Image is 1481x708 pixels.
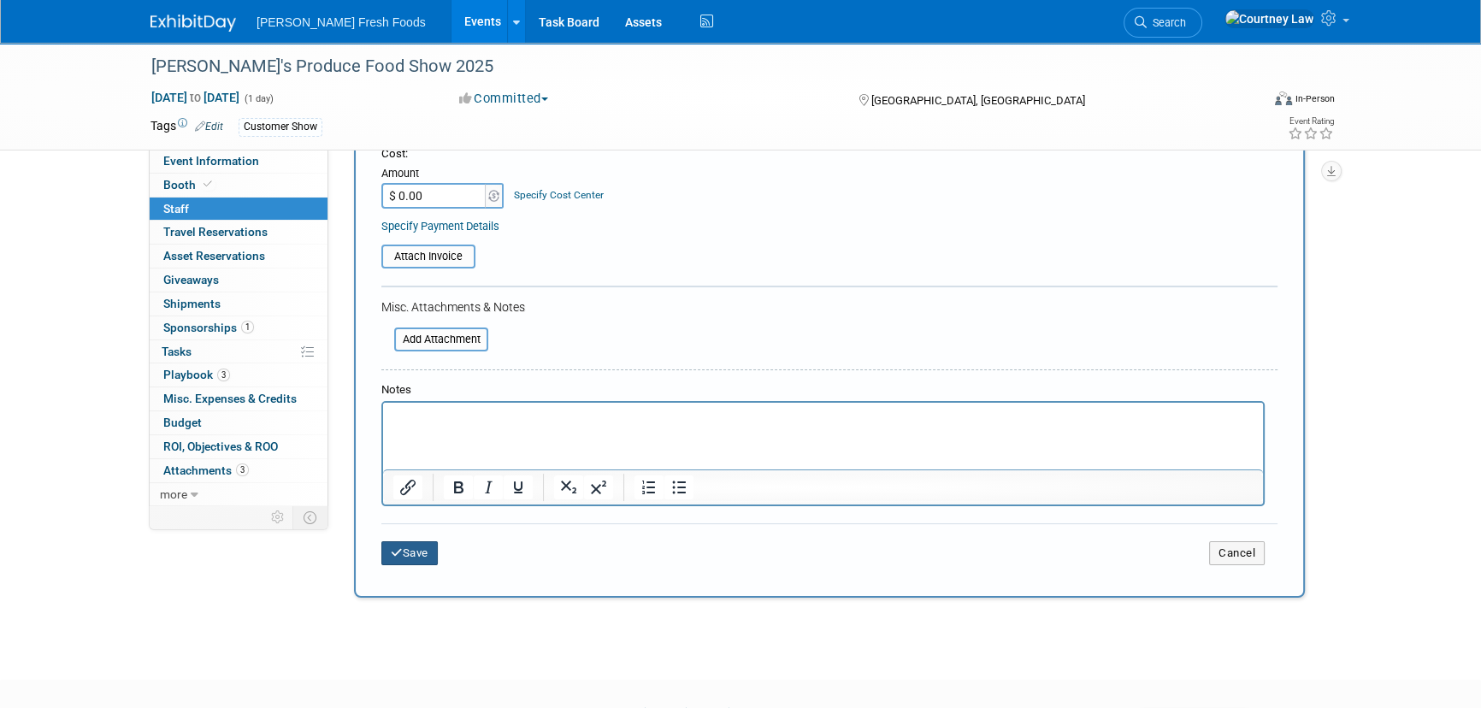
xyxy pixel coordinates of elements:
[664,475,693,499] button: Bullet list
[163,154,259,168] span: Event Information
[163,202,189,215] span: Staff
[150,150,327,173] a: Event Information
[163,416,202,429] span: Budget
[263,506,293,528] td: Personalize Event Tab Strip
[150,198,327,221] a: Staff
[217,369,230,381] span: 3
[150,435,327,458] a: ROI, Objectives & ROO
[381,220,499,233] a: Specify Payment Details
[1124,8,1202,38] a: Search
[381,298,1277,316] div: Misc. Attachments & Notes
[383,403,1263,469] iframe: Rich Text Area
[1147,16,1186,29] span: Search
[514,189,604,201] a: Specify Cost Center
[150,90,240,105] span: [DATE] [DATE]
[163,321,254,334] span: Sponsorships
[150,387,327,410] a: Misc. Expenses & Credits
[1288,117,1334,126] div: Event Rating
[150,117,223,137] td: Tags
[162,345,192,358] span: Tasks
[150,459,327,482] a: Attachments3
[150,221,327,244] a: Travel Reservations
[150,363,327,386] a: Playbook3
[150,340,327,363] a: Tasks
[150,292,327,316] a: Shipments
[239,118,322,136] div: Customer Show
[145,51,1234,82] div: [PERSON_NAME]'s Produce Food Show 2025
[393,475,422,499] button: Insert/edit link
[163,249,265,263] span: Asset Reservations
[150,411,327,434] a: Budget
[163,225,268,239] span: Travel Reservations
[453,90,555,108] button: Committed
[584,475,613,499] button: Superscript
[150,483,327,506] a: more
[243,93,274,104] span: (1 day)
[150,245,327,268] a: Asset Reservations
[150,15,236,32] img: ExhibitDay
[150,268,327,292] a: Giveaways
[163,178,215,192] span: Booth
[1295,92,1335,105] div: In-Person
[381,382,1265,398] div: Notes
[160,487,187,501] span: more
[1224,9,1314,28] img: Courtney Law
[870,94,1084,107] span: [GEOGRAPHIC_DATA], [GEOGRAPHIC_DATA]
[204,180,212,189] i: Booth reservation complete
[163,392,297,405] span: Misc. Expenses & Credits
[381,166,505,183] div: Amount
[195,121,223,133] a: Edit
[381,541,438,565] button: Save
[163,273,219,286] span: Giveaways
[163,297,221,310] span: Shipments
[381,146,1277,162] div: Cost:
[187,91,204,104] span: to
[1159,89,1335,115] div: Event Format
[474,475,503,499] button: Italic
[1209,541,1265,565] button: Cancel
[241,321,254,333] span: 1
[293,506,328,528] td: Toggle Event Tabs
[150,316,327,339] a: Sponsorships1
[504,475,533,499] button: Underline
[163,440,278,453] span: ROI, Objectives & ROO
[163,463,249,477] span: Attachments
[444,475,473,499] button: Bold
[163,368,230,381] span: Playbook
[1275,91,1292,105] img: Format-Inperson.png
[257,15,426,29] span: [PERSON_NAME] Fresh Foods
[150,174,327,197] a: Booth
[554,475,583,499] button: Subscript
[236,463,249,476] span: 3
[634,475,664,499] button: Numbered list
